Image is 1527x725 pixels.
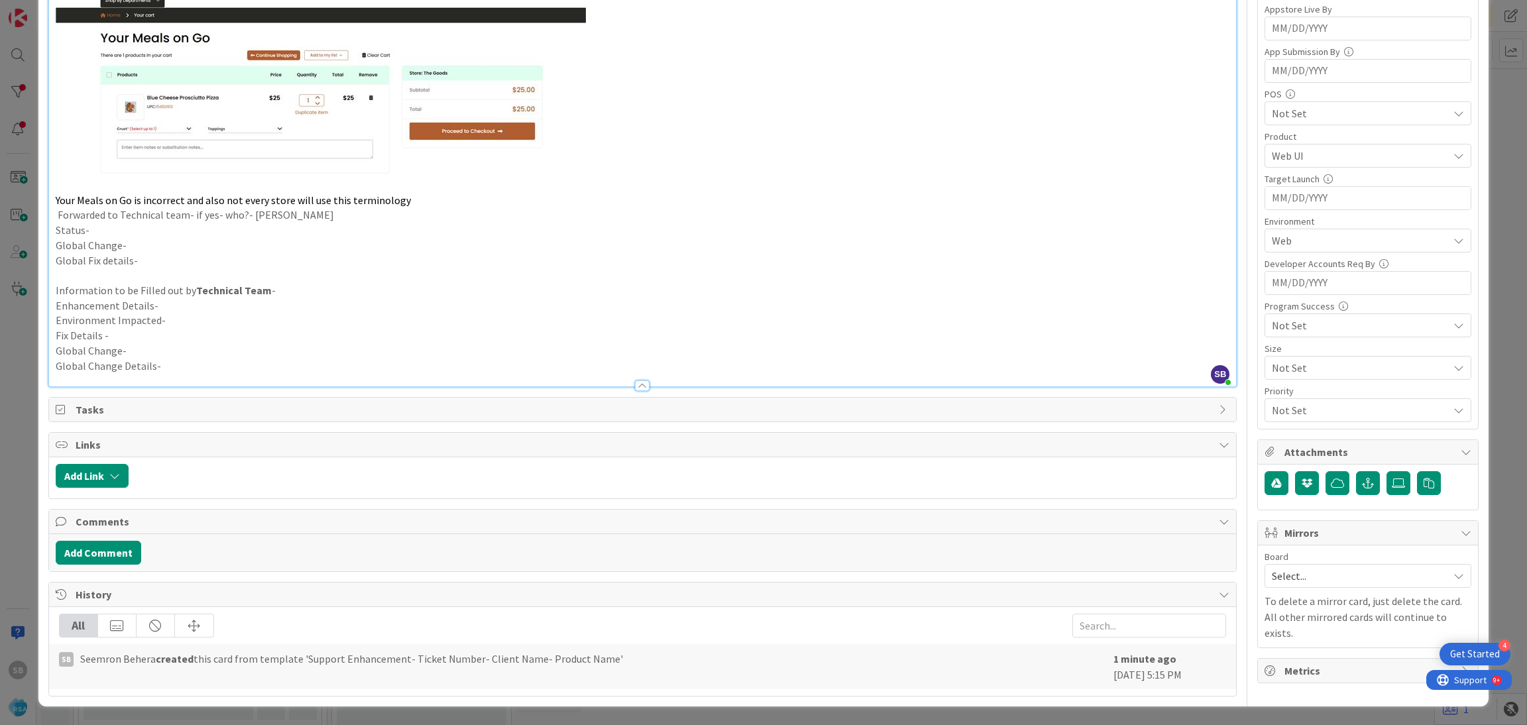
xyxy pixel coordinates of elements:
input: MM/DD/YYYY [1272,272,1464,294]
p: Global Change Details- [56,359,1230,374]
div: POS [1265,89,1471,99]
div: All [60,614,98,637]
div: 4 [1499,640,1510,651]
p: Fix Details - [56,328,1230,343]
span: History [76,586,1213,602]
b: 1 minute ago [1113,652,1176,665]
div: Open Get Started checklist, remaining modules: 4 [1440,643,1510,665]
div: App Submission By [1265,47,1471,56]
strong: Technical Team [196,284,272,297]
input: MM/DD/YYYY [1272,187,1464,209]
p: Enhancement Details- [56,298,1230,313]
div: Appstore Live By [1265,5,1471,14]
span: Attachments [1284,444,1454,460]
span: Seemron Behera this card from template 'Support Enhancement- Ticket Number- Client Name- Product ... [80,651,623,667]
span: Tasks [76,402,1213,418]
div: 9+ [67,5,74,16]
div: SB [59,652,74,667]
span: Support [28,2,60,18]
button: Add Comment [56,541,141,565]
span: Links [76,437,1213,453]
span: Web [1272,233,1448,249]
p: Information to be Filled out by - [56,283,1230,298]
div: [DATE] 5:15 PM [1113,651,1226,683]
p: To delete a mirror card, just delete the card. All other mirrored cards will continue to exists. [1265,593,1471,641]
p: Status- [56,223,1230,238]
input: Search... [1072,614,1226,638]
span: Your Meals on Go is incorrect and also not every store will use this terminology [56,194,411,207]
p: Environment Impacted- [56,313,1230,328]
p: Global Change- [56,343,1230,359]
span: Metrics [1284,663,1454,679]
p: Forwarded to Technical team- if yes- who?- [PERSON_NAME] [56,207,1230,223]
span: Board [1265,552,1288,561]
span: Not Set [1272,359,1442,377]
span: Select... [1272,567,1442,585]
div: Environment [1265,217,1471,226]
span: Not Set [1272,105,1448,121]
div: Get Started [1450,647,1500,661]
div: Priority [1265,386,1471,396]
span: Comments [76,514,1213,530]
button: Add Link [56,464,129,488]
span: Mirrors [1284,525,1454,541]
p: Global Change- [56,238,1230,253]
div: Program Success [1265,302,1471,311]
b: created [156,652,194,665]
div: Developer Accounts Req By [1265,259,1471,268]
input: MM/DD/YYYY [1272,60,1464,82]
div: Size [1265,344,1471,353]
div: Product [1265,132,1471,141]
span: Web UI [1272,148,1448,164]
input: MM/DD/YYYY [1272,17,1464,40]
div: Target Launch [1265,174,1471,184]
p: Global Fix details- [56,253,1230,268]
span: SB [1211,365,1229,384]
span: Not Set [1272,317,1448,333]
span: Not Set [1272,401,1442,419]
